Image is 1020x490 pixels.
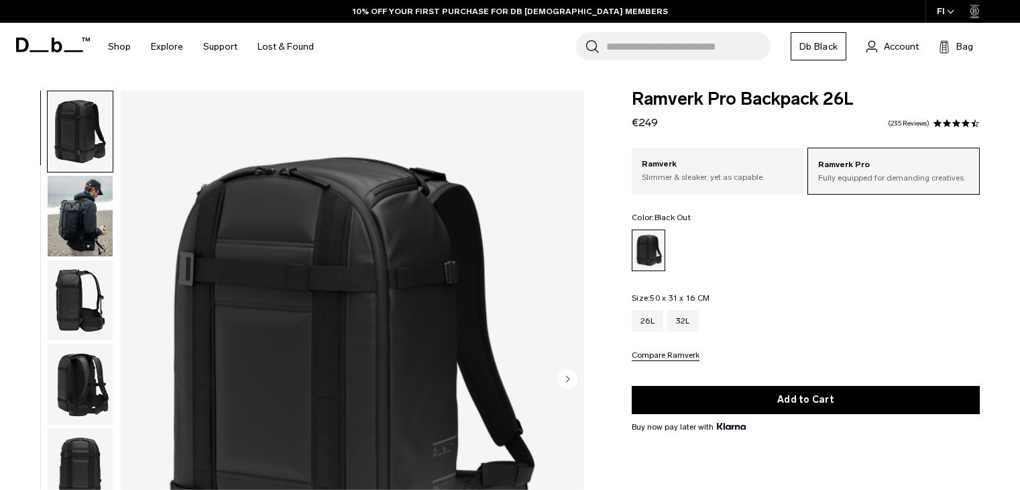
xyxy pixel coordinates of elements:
p: Fully equipped for demanding creatives. [818,172,969,184]
img: Ramverk Pro Backpack 26L Black Out [48,176,113,256]
button: Ramverk_pro_bacpack_26L_black_out_2024_1.png [47,91,113,173]
a: Black Out [632,230,665,271]
a: Lost & Found [258,23,314,70]
span: Buy now pay later with [632,421,746,433]
span: €249 [632,116,658,129]
p: Slimmer & sleaker, yet as capable. [642,171,794,183]
button: Next slide [557,369,577,391]
a: Shop [108,23,131,70]
p: Ramverk [642,158,794,171]
p: Ramverk Pro [818,158,969,172]
span: Account [884,40,919,54]
a: Support [203,23,237,70]
a: 10% OFF YOUR FIRST PURCHASE FOR DB [DEMOGRAPHIC_DATA] MEMBERS [353,5,668,17]
span: Black Out [655,213,691,222]
img: Ramverk_pro_bacpack_26L_black_out_2024_2.png [48,260,113,341]
a: 26L [632,310,663,332]
legend: Size: [632,294,710,302]
span: Ramverk Pro Backpack 26L [632,91,980,108]
a: Explore [151,23,183,70]
button: Ramverk_pro_bacpack_26L_black_out_2024_10.png [47,344,113,426]
a: Ramverk Slimmer & sleaker, yet as capable. [632,148,804,193]
img: Ramverk_pro_bacpack_26L_black_out_2024_10.png [48,344,113,425]
button: Add to Cart [632,386,980,414]
button: Bag [939,38,973,54]
img: {"height" => 20, "alt" => "Klarna"} [717,423,746,430]
button: Ramverk Pro Backpack 26L Black Out [47,175,113,257]
nav: Main Navigation [98,23,324,70]
a: Db Black [791,32,846,60]
span: 50 x 31 x 16 CM [650,293,710,303]
img: Ramverk_pro_bacpack_26L_black_out_2024_1.png [48,91,113,172]
button: Ramverk_pro_bacpack_26L_black_out_2024_2.png [47,260,113,342]
legend: Color: [632,213,691,222]
a: 235 reviews [888,120,929,127]
a: Account [866,38,919,54]
span: Bag [956,40,973,54]
button: Compare Ramverk [632,351,699,361]
a: 32L [667,310,699,332]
